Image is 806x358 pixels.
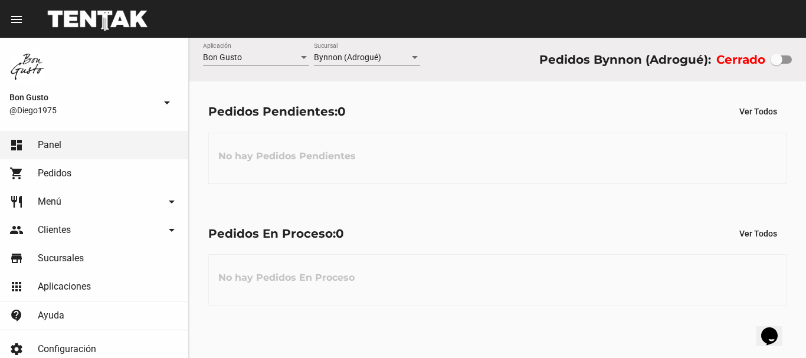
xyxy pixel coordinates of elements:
[38,252,84,264] span: Sucursales
[38,196,61,208] span: Menú
[38,167,71,179] span: Pedidos
[38,281,91,293] span: Aplicaciones
[9,47,47,85] img: 8570adf9-ca52-4367-b116-ae09c64cf26e.jpg
[9,104,155,116] span: @Diego1975
[208,102,346,121] div: Pedidos Pendientes:
[9,138,24,152] mat-icon: dashboard
[716,50,765,69] label: Cerrado
[9,251,24,265] mat-icon: store
[9,223,24,237] mat-icon: people
[38,224,71,236] span: Clientes
[756,311,794,346] iframe: chat widget
[9,308,24,323] mat-icon: contact_support
[9,342,24,356] mat-icon: settings
[739,107,777,116] span: Ver Todos
[165,195,179,209] mat-icon: arrow_drop_down
[209,260,364,295] h3: No hay Pedidos En Proceso
[203,52,242,62] span: Bon Gusto
[9,166,24,180] mat-icon: shopping_cart
[9,12,24,27] mat-icon: menu
[314,52,381,62] span: Bynnon (Adrogué)
[9,195,24,209] mat-icon: restaurant
[336,226,344,241] span: 0
[730,223,787,244] button: Ver Todos
[38,343,96,355] span: Configuración
[208,224,344,243] div: Pedidos En Proceso:
[730,101,787,122] button: Ver Todos
[165,223,179,237] mat-icon: arrow_drop_down
[209,139,365,174] h3: No hay Pedidos Pendientes
[338,104,346,119] span: 0
[539,50,711,69] div: Pedidos Bynnon (Adrogué):
[739,229,777,238] span: Ver Todos
[9,90,155,104] span: Bon Gusto
[38,310,64,321] span: Ayuda
[9,280,24,294] mat-icon: apps
[38,139,61,151] span: Panel
[160,96,174,110] mat-icon: arrow_drop_down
